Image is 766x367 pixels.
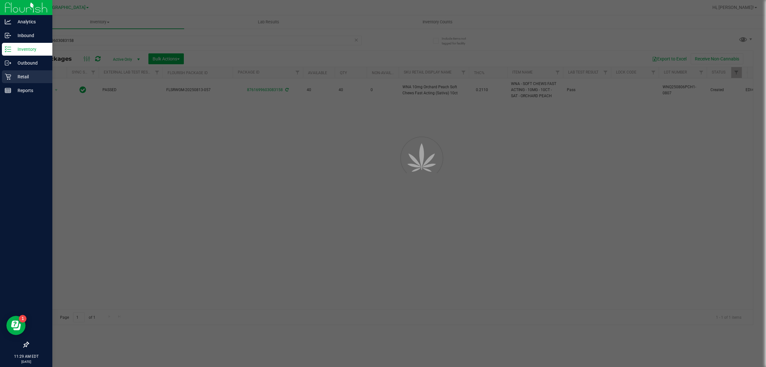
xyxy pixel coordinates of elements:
p: Retail [11,73,49,81]
inline-svg: Outbound [5,60,11,66]
p: Inbound [11,32,49,39]
inline-svg: Inbound [5,32,11,39]
inline-svg: Retail [5,74,11,80]
iframe: Resource center unread badge [19,315,26,323]
iframe: Resource center [6,316,26,335]
p: [DATE] [3,359,49,364]
inline-svg: Reports [5,87,11,94]
p: Outbound [11,59,49,67]
p: Reports [11,87,49,94]
p: 11:29 AM EDT [3,354,49,359]
p: Inventory [11,45,49,53]
inline-svg: Inventory [5,46,11,52]
p: Analytics [11,18,49,26]
inline-svg: Analytics [5,19,11,25]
